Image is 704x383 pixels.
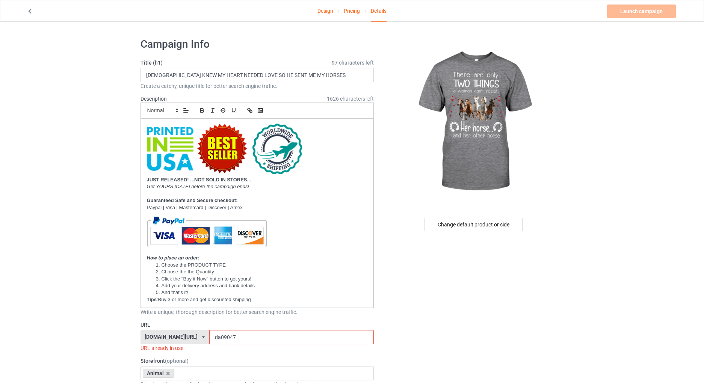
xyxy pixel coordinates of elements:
div: Change default product or side [425,218,523,231]
li: Choose the the Quantity [154,268,367,275]
label: URL [140,321,374,329]
div: Animal [143,369,174,378]
li: Choose the PRODUCT TYPE [154,262,367,268]
a: Pricing [344,0,360,21]
img: 0f398873-31b8-474e-a66b-c8d8c57c2412 [147,124,302,174]
div: [DOMAIN_NAME][URL] [145,334,198,339]
em: How to place an order: [147,255,199,261]
label: Description [140,96,167,102]
p: :Buy 3 or more and get discounted shipping [147,296,368,303]
h1: Campaign Info [140,38,374,51]
div: Details [371,0,387,22]
strong: Guaranteed Safe and Secure checkout: [147,198,238,203]
em: Get YOURS [DATE] before the campaign ends! [147,184,249,189]
span: 1626 characters left [327,95,374,103]
strong: Tips [147,297,157,302]
strong: JUST RELEASED! ...NOT SOLD IN STORES... [147,177,251,182]
li: Click the "Buy it Now" button to get yours! [154,276,367,282]
span: (optional) [165,358,189,364]
li: Add your delivery address and bank details [154,282,367,289]
p: Paypal | Visa | Mastercard | Discover | Amex [147,204,368,211]
label: Storefront [140,357,374,365]
div: Write a unique, thorough description for better search engine traffic. [140,308,374,316]
li: And that's it! [154,289,367,296]
div: URL already in use [140,344,374,352]
label: Title (h1) [140,59,374,66]
div: Create a catchy, unique title for better search engine traffic. [140,82,374,90]
a: Design [317,0,333,21]
span: 97 characters left [332,59,374,66]
img: AM_mc_vs_dc_ae.jpg [147,211,267,252]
